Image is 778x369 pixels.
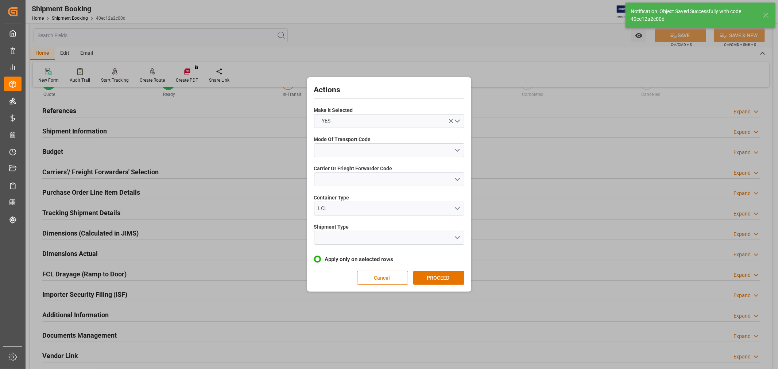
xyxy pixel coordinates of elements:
label: Apply only on selected rows [314,255,464,264]
span: Make It Selected [314,106,353,114]
div: LCL [318,205,454,212]
span: Shipment Type [314,223,349,231]
button: PROCEED [413,271,464,285]
span: Mode Of Transport Code [314,136,371,143]
span: YES [318,117,334,125]
button: Cancel [357,271,408,285]
button: open menu [314,202,464,215]
h2: Actions [314,84,464,96]
button: open menu [314,172,464,186]
span: Container Type [314,194,349,202]
button: open menu [314,231,464,245]
button: open menu [314,143,464,157]
div: Notification: Object Saved Successfully with code 40ec12a2c00d [631,8,756,23]
span: Carrier Or Frieght Forwarder Code [314,165,392,172]
button: open menu [314,114,464,128]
